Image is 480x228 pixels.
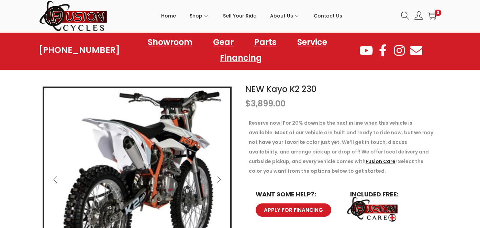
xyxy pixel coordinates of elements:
span: Shop [190,7,202,24]
button: Next [211,172,226,187]
span: Sell Your Ride [223,7,256,24]
span: Home [161,7,176,24]
h6: INCLUDED FREE: [350,191,431,197]
nav: Menu [120,34,358,66]
nav: Primary navigation [108,0,396,31]
a: [PHONE_NUMBER] [39,45,120,55]
a: Service [290,34,334,50]
button: Previous [48,172,63,187]
a: Gear [206,34,241,50]
a: Financing [213,50,269,66]
a: About Us [270,0,300,31]
bdi: 3,899.00 [245,98,286,109]
span: About Us [270,7,293,24]
a: APPLY FOR FINANCING [256,203,331,217]
span: APPLY FOR FINANCING [264,207,323,213]
span: Contact Us [314,7,342,24]
a: Fusion Care [366,158,395,165]
a: Parts [247,34,283,50]
p: Reserve now! For 20% down be the next in line when this vehicle is available. Most of our vehicle... [249,118,438,176]
a: 0 [428,12,436,20]
a: Home [161,0,176,31]
a: Sell Your Ride [223,0,256,31]
a: Shop [190,0,209,31]
h6: WANT SOME HELP?: [256,191,336,197]
a: Showroom [141,34,199,50]
span: $ [245,98,251,109]
a: Contact Us [314,0,342,31]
